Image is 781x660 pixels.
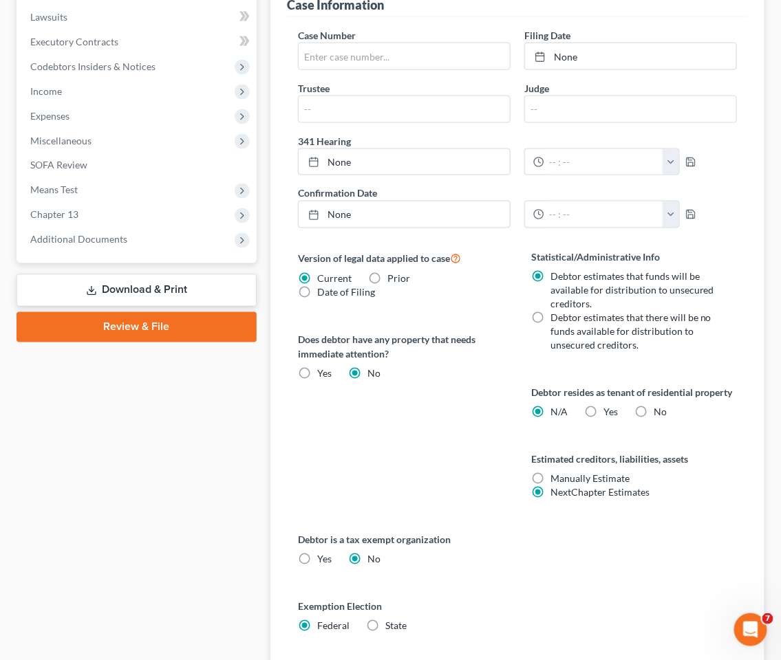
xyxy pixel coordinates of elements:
span: Federal [317,620,350,632]
span: No [654,406,667,418]
a: None [299,201,510,228]
label: Does debtor have any property that needs immediate attention? [298,333,504,362]
label: Confirmation Date [291,186,744,201]
span: Lawsuits [30,11,67,23]
span: No [367,553,381,565]
span: 7 [762,613,773,624]
span: Executory Contracts [30,36,118,47]
label: Case Number [298,28,356,43]
label: Statistical/Administrative Info [531,250,737,265]
span: Current [317,273,352,285]
span: Manually Estimate [550,473,630,485]
a: SOFA Review [19,153,257,178]
a: Review & File [17,312,257,342]
span: Date of Filing [317,287,375,298]
span: Debtor estimates that there will be no funds available for distribution to unsecured creditors. [550,312,712,351]
span: Prior [387,273,410,285]
span: Yes [317,553,332,565]
span: Additional Documents [30,234,127,245]
a: Lawsuits [19,5,257,30]
label: 341 Hearing [291,134,744,148]
span: Yes [317,368,332,379]
label: Trustee [298,81,330,96]
label: Version of legal data applied to case [298,250,504,267]
a: None [299,149,510,175]
input: -- : -- [544,201,663,228]
input: -- : -- [544,149,663,175]
span: No [367,368,381,379]
span: SOFA Review [30,159,87,171]
input: Enter case number... [299,43,510,69]
label: Debtor resides as tenant of residential property [531,386,737,400]
input: -- [299,96,510,122]
label: Debtor is a tax exempt organization [298,533,737,547]
label: Exemption Election [298,599,737,614]
input: -- [525,96,736,122]
span: Miscellaneous [30,135,92,146]
iframe: Intercom live chat [734,613,767,646]
span: Income [30,85,62,97]
a: None [525,43,736,69]
span: Yes [603,406,618,418]
a: Download & Print [17,274,257,307]
span: State [385,620,407,632]
span: Means Test [30,184,78,196]
span: Chapter 13 [30,209,78,221]
label: Filing Date [524,28,570,43]
label: Judge [524,81,549,96]
a: Executory Contracts [19,30,257,54]
span: N/A [550,406,568,418]
span: Debtor estimates that funds will be available for distribution to unsecured creditors. [550,271,714,310]
span: Codebtors Insiders & Notices [30,60,156,72]
span: Expenses [30,110,69,122]
span: NextChapter Estimates [550,487,650,498]
label: Estimated creditors, liabilities, assets [531,452,737,467]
